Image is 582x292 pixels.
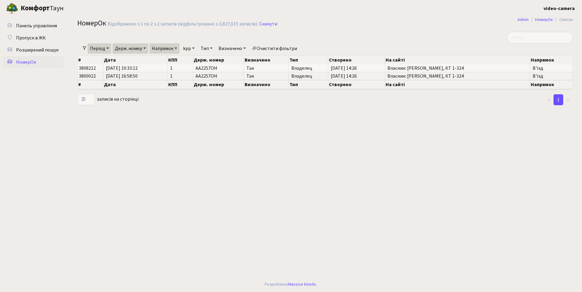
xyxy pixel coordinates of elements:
a: Напрямок [149,43,179,54]
th: Визначено [244,80,289,89]
span: 3800022 [79,73,96,79]
a: Панель управління [3,20,64,32]
span: Власник: [PERSON_NAME], КТ 1-324 [387,66,527,71]
span: Панель управління [16,22,57,29]
span: 1 [170,66,190,71]
span: В'їзд [533,74,570,79]
span: В'їзд [533,66,570,71]
div: Розроблено . [265,281,317,288]
a: kpp [181,43,197,54]
th: Держ. номер [193,56,244,64]
span: Так [246,66,286,71]
span: Владелец [291,74,326,79]
span: НомерОк [16,59,36,65]
a: Пропуск в ЖК [3,32,64,44]
li: Список [553,16,573,23]
th: Держ. номер [193,80,244,89]
a: Massive Kinetic [288,281,316,287]
b: Комфорт [21,3,50,13]
a: Admin [517,16,529,23]
span: AA2257OH [196,65,217,72]
th: Створено [328,80,385,89]
span: Владелец [291,66,326,71]
span: Таун [21,3,64,14]
input: Пошук... [507,32,573,43]
th: Дата [103,56,168,64]
span: Пропуск в ЖК [16,35,46,41]
span: Так [246,74,286,79]
span: НомерОк [77,18,106,29]
a: Тип [198,43,215,54]
span: [DATE] 14:26 [331,74,382,79]
a: video-camera [544,5,575,12]
th: # [78,56,103,64]
span: 3808212 [79,65,96,72]
th: На сайті [385,80,530,89]
a: Період [88,43,111,54]
a: 1 [554,94,563,105]
th: КПП [168,80,193,89]
a: НомерОк [3,56,64,68]
span: [DATE] 16:58:50 [106,74,165,79]
a: Очистити фільтри [249,43,299,54]
span: Розширений пошук [16,47,59,53]
th: Визначено [244,56,289,64]
label: записів на сторінці [77,94,139,105]
th: На сайті [385,56,530,64]
th: Створено [328,56,385,64]
div: Відображено з 1 по 2 з 2 записів (відфільтровано з 3,827,615 записів). [108,21,258,27]
th: Тип [289,56,328,64]
th: Напрямок [530,80,573,89]
th: Тип [289,80,328,89]
img: logo.png [6,2,18,15]
span: [DATE] 14:26 [331,66,382,71]
span: 1 [170,74,190,79]
a: Визначено [216,43,248,54]
nav: breadcrumb [508,13,582,26]
th: КПП [168,56,193,64]
th: Дата [103,80,168,89]
span: Власник: [PERSON_NAME], КТ 1-324 [387,74,527,79]
select: записів на сторінці [77,94,95,105]
a: Розширений пошук [3,44,64,56]
th: # [78,80,103,89]
span: AA2257OH [196,73,217,79]
button: Переключити навігацію [76,3,91,13]
th: Напрямок [530,56,573,64]
a: Держ. номер [112,43,148,54]
a: НомерОк [535,16,553,23]
span: [DATE] 10:33:12 [106,66,165,71]
a: Скинути [259,21,277,27]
